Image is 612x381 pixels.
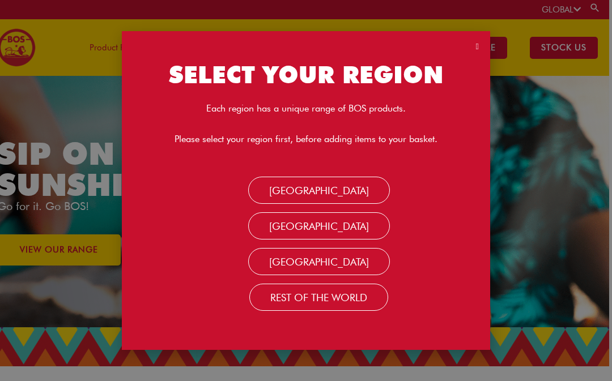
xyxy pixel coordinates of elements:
a: Rest Of the World [249,284,388,311]
h2: SELECT YOUR REGION [133,59,479,91]
p: Each region has a unique range of BOS products. [133,101,479,115]
a: [GEOGRAPHIC_DATA] [248,212,390,239]
a: [GEOGRAPHIC_DATA] [248,248,390,275]
nav: Menu [133,182,479,305]
a: Close [476,42,479,51]
a: [GEOGRAPHIC_DATA] [248,177,390,204]
p: Please select your region first, before adding items to your basket. [133,132,479,146]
